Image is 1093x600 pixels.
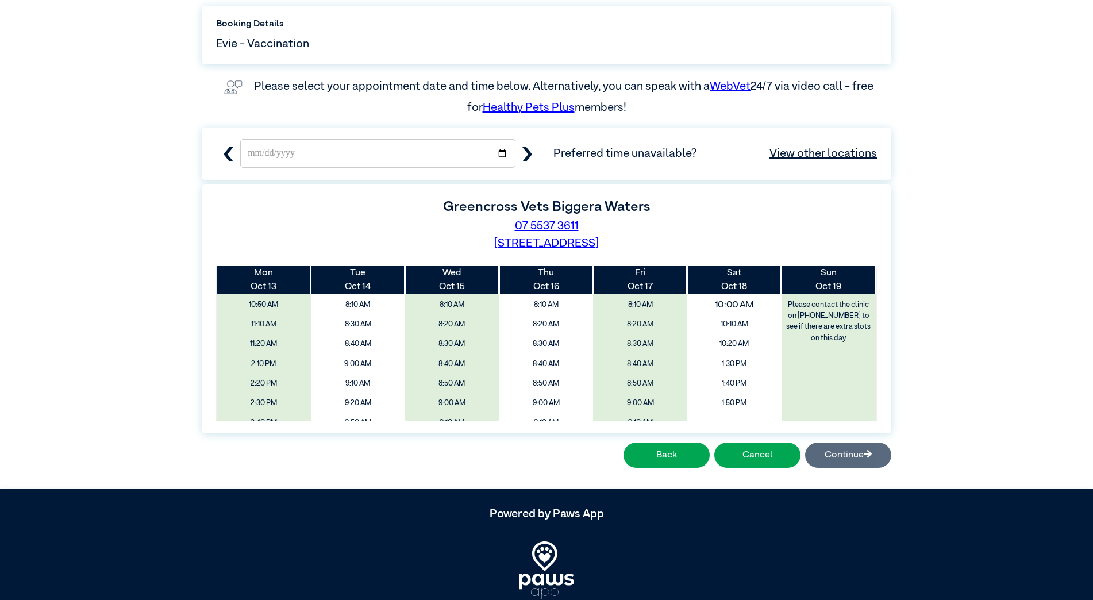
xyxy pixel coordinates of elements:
span: 8:10 AM [503,297,589,313]
span: 8:10 AM [409,297,495,313]
span: 8:40 AM [597,356,683,372]
img: vet [220,76,247,99]
span: 9:00 AM [597,395,683,411]
span: 9:20 AM [315,395,401,411]
label: Greencross Vets Biggera Waters [443,200,651,214]
span: 8:10 AM [315,297,401,313]
span: 1:30 PM [691,356,778,372]
button: Back [624,443,710,468]
span: 2:20 PM [221,375,307,392]
span: 9:00 AM [315,356,401,372]
span: 8:30 AM [315,316,401,333]
th: Oct 14 [311,266,405,294]
span: 8:50 AM [409,375,495,392]
span: 8:40 AM [409,356,495,372]
span: 8:50 AM [503,375,589,392]
span: 8:40 AM [503,356,589,372]
span: 9:10 AM [315,375,401,392]
span: 10:50 AM [221,297,307,313]
label: Booking Details [216,17,877,31]
button: Cancel [714,443,800,468]
span: 8:30 AM [409,336,495,352]
th: Oct 15 [405,266,499,294]
span: Preferred time unavailable? [553,145,877,162]
th: Oct 17 [593,266,687,294]
h5: Powered by Paws App [202,507,891,521]
span: 10:10 AM [691,316,778,333]
span: 2:10 PM [221,356,307,372]
th: Oct 16 [499,266,593,294]
span: 10:20 AM [691,336,778,352]
span: 2:40 PM [221,414,307,431]
span: 1:40 PM [691,375,778,392]
span: 9:10 AM [597,414,683,431]
th: Oct 13 [217,266,311,294]
a: [STREET_ADDRESS] [494,237,599,249]
span: 10:00 AM [678,294,790,316]
img: PawsApp [519,541,574,599]
span: 8:20 AM [503,316,589,333]
span: 2:30 PM [221,395,307,411]
span: 11:10 AM [221,316,307,333]
span: 9:00 AM [409,395,495,411]
span: 8:20 AM [409,316,495,333]
span: 8:10 AM [597,297,683,313]
span: 9:10 AM [503,414,589,431]
span: 9:00 AM [503,395,589,411]
span: 8:20 AM [597,316,683,333]
a: 07 5537 3611 [515,220,579,232]
span: 8:30 AM [503,336,589,352]
a: Healthy Pets Plus [483,102,575,113]
span: 9:50 AM [315,414,401,431]
span: 8:30 AM [597,336,683,352]
th: Oct 18 [687,266,782,294]
span: Evie - Vaccination [216,35,309,52]
span: 8:40 AM [315,336,401,352]
span: 9:10 AM [409,414,495,431]
span: 1:50 PM [691,395,778,411]
label: Please contact the clinic on [PHONE_NUMBER] to see if there are extra slots on this day [783,297,875,347]
a: WebVet [710,80,751,92]
label: Please select your appointment date and time below. Alternatively, you can speak with a 24/7 via ... [254,80,876,113]
th: Oct 19 [782,266,876,294]
span: 8:50 AM [597,375,683,392]
a: View other locations [769,145,877,162]
span: 11:20 AM [221,336,307,352]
